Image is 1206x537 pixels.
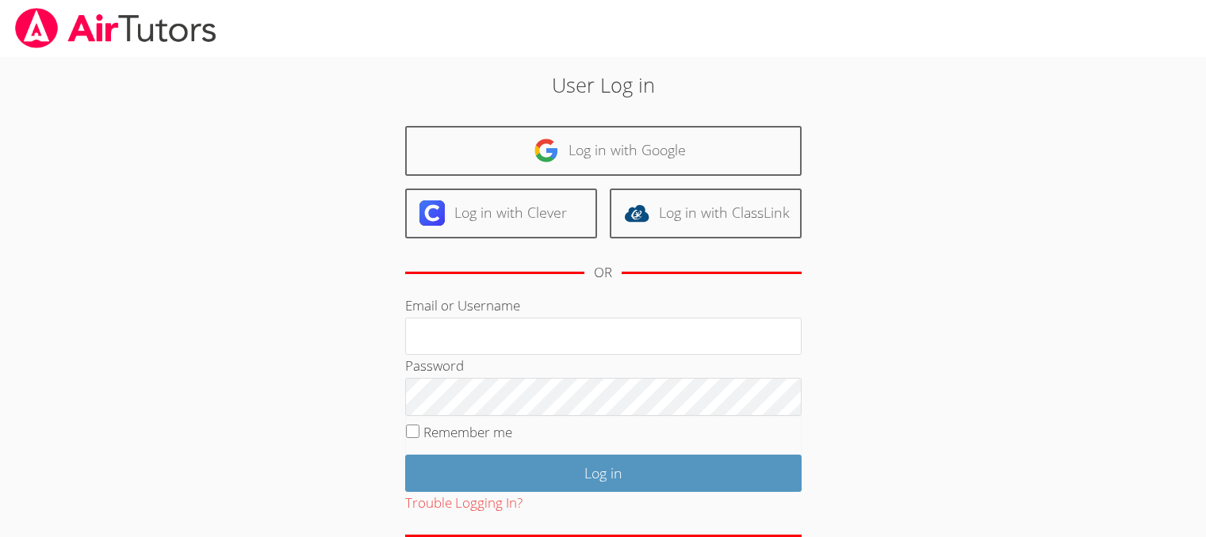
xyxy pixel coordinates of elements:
[423,423,512,441] label: Remember me
[405,296,520,314] label: Email or Username
[405,492,523,515] button: Trouble Logging In?
[278,70,928,100] h2: User Log in
[405,455,802,492] input: Log in
[610,189,802,238] a: Log in with ClassLink
[594,261,612,284] div: OR
[405,126,802,176] a: Log in with Google
[405,356,464,375] label: Password
[405,189,597,238] a: Log in with Clever
[534,138,559,163] img: google-logo-50288ca7cdecda66e5e0955fdab243c47b7ad437acaf1139b6f446037453330a.svg
[13,8,218,48] img: airtutors_banner-c4298cdbf04f3fff15de1276eac7730deb9818008684d7c2e4769d2f7ddbe033.png
[419,200,445,226] img: clever-logo-6eab21bc6e7a338710f1a6ff85c0baf02591cd810cc4098c63d3a4b26e2feb20.svg
[624,200,649,226] img: classlink-logo-d6bb404cc1216ec64c9a2012d9dc4662098be43eaf13dc465df04b49fa7ab582.svg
